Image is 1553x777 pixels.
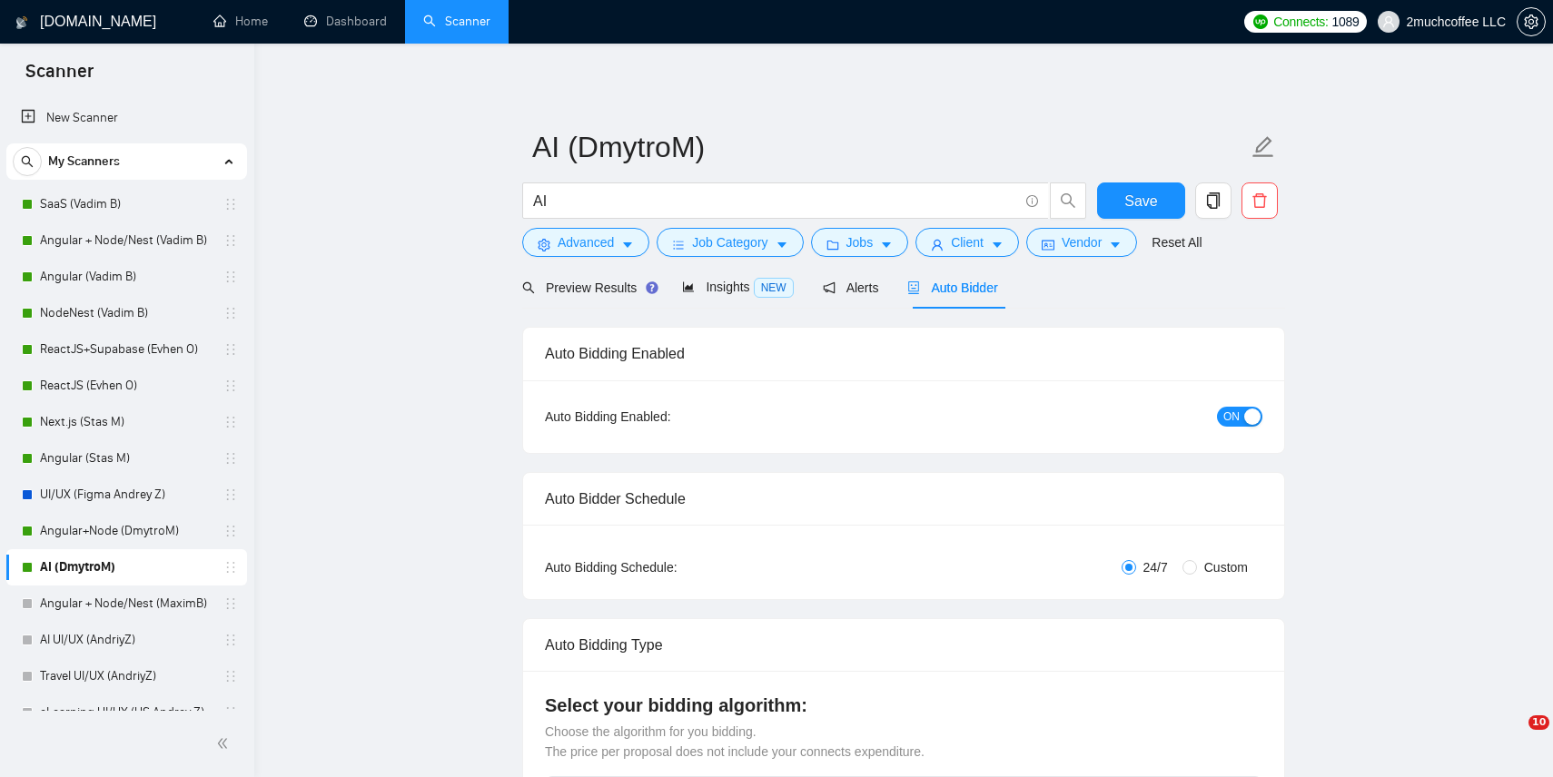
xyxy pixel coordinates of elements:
[1097,182,1185,219] button: Save
[951,232,984,252] span: Client
[1242,192,1277,209] span: delete
[1253,15,1268,29] img: upwork-logo.png
[1026,228,1137,257] button: idcardVendorcaret-down
[1062,232,1102,252] span: Vendor
[545,693,1262,718] h4: Select your bidding algorithm:
[223,306,238,320] span: holder
[223,524,238,538] span: holder
[522,280,653,295] span: Preview Results
[40,222,213,259] a: Angular + Node/Nest (Vadim B)
[304,14,387,29] a: dashboardDashboard
[682,280,695,293] span: area-chart
[1382,15,1395,28] span: user
[11,58,108,96] span: Scanner
[1517,15,1546,29] a: setting
[6,100,247,136] li: New Scanner
[40,549,213,585] a: AI (DmytroM)
[1197,557,1255,577] span: Custom
[754,278,794,298] span: NEW
[545,328,1262,379] div: Auto Bidding Enabled
[692,232,767,252] span: Job Category
[1136,557,1175,577] span: 24/7
[223,342,238,357] span: holder
[223,415,238,429] span: holder
[1051,192,1085,209] span: search
[223,197,238,211] span: holder
[40,440,213,477] a: Angular (Stas M)
[223,233,238,248] span: holder
[40,694,213,731] a: eLearning UI/UX (US Andrey Z)
[931,238,944,251] span: user
[40,477,213,513] a: UI/UX (Figma Andrey Z)
[40,622,213,658] a: AI UI/UX (AndriyZ)
[1050,182,1086,219] button: search
[223,596,238,611] span: holder
[545,619,1262,671] div: Auto Bidding Type
[40,331,213,368] a: ReactJS+Supabase (Evhen O)
[40,259,213,295] a: Angular (Vadim B)
[545,724,925,759] span: Choose the algorithm for you bidding. The price per proposal does not include your connects expen...
[533,190,1018,212] input: Search Freelance Jobs...
[223,487,238,502] span: holder
[40,513,213,549] a: Angular+Node (DmytroM)
[1491,715,1535,759] iframe: Intercom live chat
[1241,182,1278,219] button: delete
[1026,195,1038,207] span: info-circle
[40,295,213,331] a: NodeNest (Vadim B)
[223,633,238,647] span: holder
[657,228,803,257] button: barsJob Categorycaret-down
[823,281,836,294] span: notification
[545,473,1262,525] div: Auto Bidder Schedule
[545,407,784,427] div: Auto Bidding Enabled:
[538,238,550,251] span: setting
[1518,15,1545,29] span: setting
[776,238,788,251] span: caret-down
[823,280,879,295] span: Alerts
[1528,715,1549,730] span: 10
[621,238,634,251] span: caret-down
[423,14,490,29] a: searchScanner
[40,585,213,622] a: Angular + Node/Nest (MaximB)
[991,238,1004,251] span: caret-down
[644,280,660,296] div: Tooltip anchor
[40,368,213,404] a: ReactJS (Evhen O)
[915,228,1019,257] button: userClientcaret-down
[48,143,120,180] span: My Scanners
[545,557,784,577] div: Auto Bidding Schedule:
[40,658,213,694] a: Travel UI/UX (AndriyZ)
[223,705,238,720] span: holder
[216,734,234,752] span: double-left
[223,270,238,284] span: holder
[223,451,238,466] span: holder
[1223,407,1240,427] span: ON
[682,280,793,294] span: Insights
[907,280,997,295] span: Auto Bidder
[532,124,1248,170] input: Scanner name...
[522,228,649,257] button: settingAdvancedcaret-down
[907,281,920,294] span: robot
[1273,12,1328,32] span: Connects:
[223,379,238,393] span: holder
[826,238,839,251] span: folder
[40,404,213,440] a: Next.js (Stas M)
[1251,135,1275,159] span: edit
[21,100,232,136] a: New Scanner
[1124,190,1157,212] span: Save
[223,669,238,684] span: holder
[558,232,614,252] span: Advanced
[40,186,213,222] a: SaaS (Vadim B)
[672,238,685,251] span: bars
[880,238,893,251] span: caret-down
[846,232,874,252] span: Jobs
[1517,7,1546,36] button: setting
[1196,192,1231,209] span: copy
[1152,232,1202,252] a: Reset All
[1042,238,1054,251] span: idcard
[522,281,535,294] span: search
[811,228,909,257] button: folderJobscaret-down
[1332,12,1360,32] span: 1089
[223,560,238,575] span: holder
[15,8,28,37] img: logo
[213,14,268,29] a: homeHome
[13,147,42,176] button: search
